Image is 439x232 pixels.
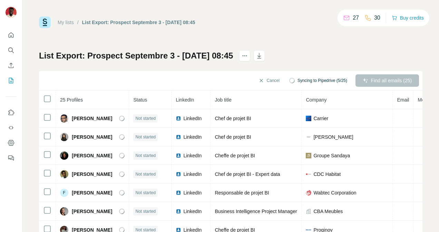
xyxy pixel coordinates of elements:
span: [PERSON_NAME] [72,208,112,215]
span: 25 Profiles [60,97,83,103]
span: LinkedIn [183,171,202,178]
button: Search [6,44,17,56]
span: Business Intelligence Project Manager [215,209,297,214]
span: [PERSON_NAME] [72,171,112,178]
img: company-logo [306,153,311,158]
span: [PERSON_NAME] [72,115,112,122]
span: LinkedIn [183,189,202,196]
p: 27 [353,14,359,22]
button: actions [239,50,250,61]
img: Avatar [60,133,68,141]
button: My lists [6,74,17,87]
span: [PERSON_NAME] [72,134,112,140]
li: / [77,19,79,26]
img: Avatar [60,114,68,123]
span: Not started [135,190,156,196]
span: Status [133,97,147,103]
button: Use Surfe API [6,122,17,134]
button: Cancel [254,74,284,87]
span: LinkedIn [183,208,202,215]
img: Avatar [60,170,68,178]
span: Not started [135,171,156,177]
button: Quick start [6,29,17,41]
span: Not started [135,115,156,122]
img: company-logo [306,171,311,177]
span: [PERSON_NAME] [72,189,112,196]
img: LinkedIn logo [176,116,181,121]
span: Chef de projet BI [215,134,251,140]
img: company-logo [306,116,311,121]
span: Job title [215,97,231,103]
span: [PERSON_NAME] [72,152,112,159]
span: Chef de projet BI [215,116,251,121]
span: Carrier [313,115,328,122]
span: Cheffe de projet BI [215,153,255,158]
button: Enrich CSV [6,59,17,72]
span: LinkedIn [183,115,202,122]
a: My lists [58,20,74,25]
img: Avatar [60,151,68,160]
span: Syncing to Pipedrive (5/25) [297,77,347,84]
img: LinkedIn logo [176,209,181,214]
span: Email [397,97,409,103]
h1: List Export: Prospect Septembre 3 - [DATE] 08:45 [39,50,233,61]
img: company-logo [306,134,311,140]
span: Chef de projet BI - Expert data [215,171,280,177]
button: Feedback [6,152,17,164]
span: Mobile [418,97,432,103]
span: Groupe Sandaya [313,152,350,159]
p: 30 [374,14,380,22]
div: F [60,189,68,197]
img: LinkedIn logo [176,171,181,177]
span: Not started [135,208,156,214]
span: Not started [135,134,156,140]
button: Dashboard [6,137,17,149]
button: Use Surfe on LinkedIn [6,106,17,119]
span: Company [306,97,326,103]
span: Not started [135,152,156,159]
span: LinkedIn [183,152,202,159]
span: Responsable de projet BI [215,190,269,196]
img: company-logo [306,190,311,196]
span: Wabtec Corporation [313,189,356,196]
span: [PERSON_NAME] [313,134,353,140]
span: CDC Habitat [313,171,341,178]
img: Surfe Logo [39,17,51,28]
img: LinkedIn logo [176,190,181,196]
span: LinkedIn [176,97,194,103]
img: Avatar [6,7,17,18]
div: List Export: Prospect Septembre 3 - [DATE] 08:45 [82,19,195,26]
span: LinkedIn [183,134,202,140]
img: Avatar [60,207,68,215]
img: LinkedIn logo [176,153,181,158]
span: CBA Meubles [313,208,343,215]
button: Buy credits [392,13,424,23]
img: LinkedIn logo [176,134,181,140]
